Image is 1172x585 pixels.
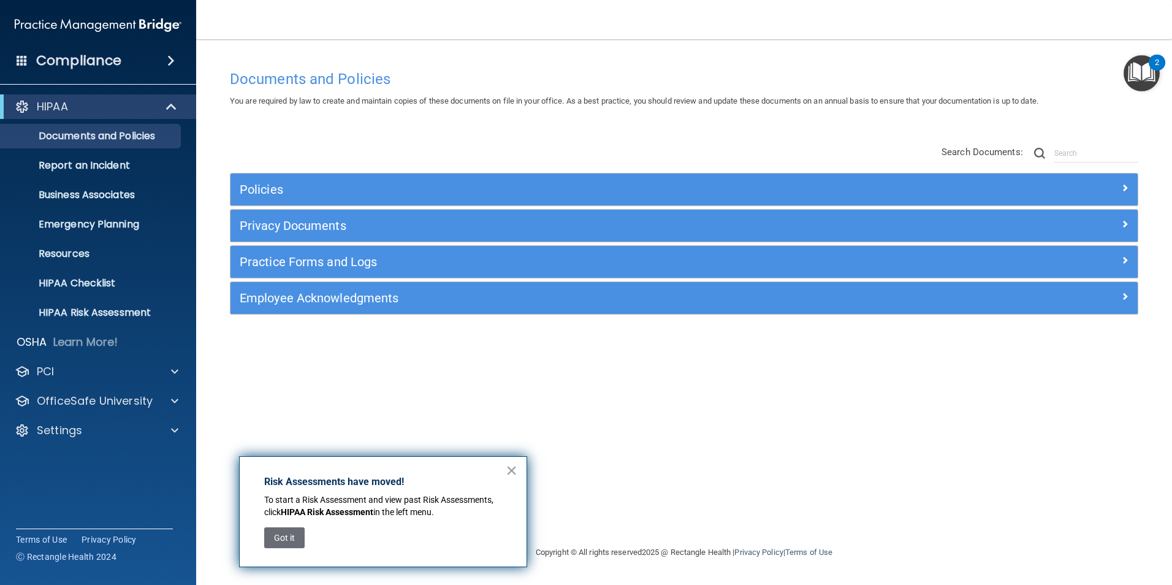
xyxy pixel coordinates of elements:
strong: Risk Assessments have moved! [264,476,404,487]
span: in the left menu. [373,507,434,517]
h4: Documents and Policies [230,71,1138,87]
h4: Compliance [36,52,121,69]
span: You are required by law to create and maintain copies of these documents on file in your office. ... [230,96,1038,105]
h5: Practice Forms and Logs [240,255,902,269]
p: PCI [37,364,54,379]
div: Copyright © All rights reserved 2025 @ Rectangle Health | | [460,533,908,572]
h5: Privacy Documents [240,219,902,232]
button: Got it [264,527,305,548]
input: Search [1054,144,1138,162]
p: HIPAA [37,99,68,114]
p: HIPAA Checklist [8,277,175,289]
strong: HIPAA Risk Assessment [281,507,373,517]
button: Close [506,461,517,480]
p: Report an Incident [8,159,175,172]
a: Privacy Policy [82,533,137,546]
p: HIPAA Risk Assessment [8,307,175,319]
p: Resources [8,248,175,260]
p: Settings [37,423,82,438]
p: Learn More! [53,335,118,350]
button: Open Resource Center, 2 new notifications [1124,55,1160,91]
a: Privacy Policy [734,548,783,557]
h5: Policies [240,183,902,196]
span: Search Documents: [942,147,1023,158]
a: Terms of Use [16,533,67,546]
p: OSHA [17,335,47,350]
img: ic-search.3b580494.png [1034,148,1045,159]
div: 2 [1155,63,1159,78]
h5: Employee Acknowledgments [240,291,902,305]
p: Business Associates [8,189,175,201]
p: OfficeSafe University [37,394,153,408]
a: Terms of Use [785,548,832,557]
span: To start a Risk Assessment and view past Risk Assessments, click [264,495,495,517]
p: Documents and Policies [8,130,175,142]
span: Ⓒ Rectangle Health 2024 [16,551,116,563]
img: PMB logo [15,13,181,37]
p: Emergency Planning [8,218,175,231]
